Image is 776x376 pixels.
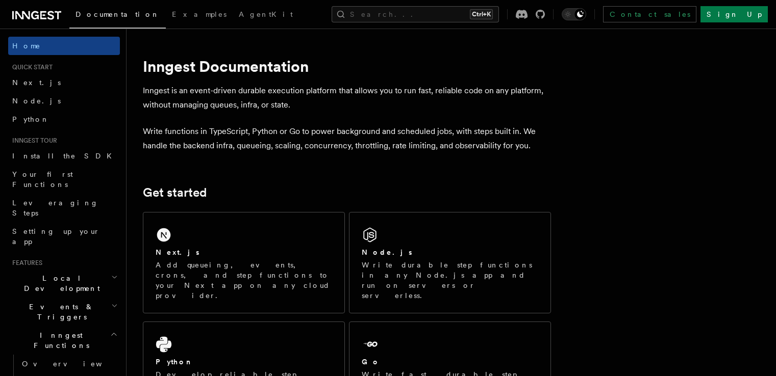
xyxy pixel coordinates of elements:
[172,10,227,18] span: Examples
[12,152,118,160] span: Install the SDK
[8,326,120,355] button: Inngest Functions
[12,41,41,51] span: Home
[143,185,207,200] a: Get started
[8,273,111,293] span: Local Development
[143,84,551,112] p: Inngest is an event-driven durable execution platform that allows you to run fast, reliable code ...
[143,57,551,75] h1: Inngest Documentation
[239,10,293,18] span: AgentKit
[76,10,160,18] span: Documentation
[69,3,166,29] a: Documentation
[362,357,380,367] h2: Go
[8,137,57,145] span: Inngest tour
[12,227,100,246] span: Setting up your app
[332,6,499,22] button: Search...Ctrl+K
[12,97,61,105] span: Node.js
[8,73,120,92] a: Next.js
[166,3,233,28] a: Examples
[8,110,120,128] a: Python
[349,212,551,313] a: Node.jsWrite durable step functions in any Node.js app and run on servers or serverless.
[8,222,120,251] a: Setting up your app
[233,3,299,28] a: AgentKit
[562,8,586,20] button: Toggle dark mode
[8,330,110,351] span: Inngest Functions
[8,298,120,326] button: Events & Triggers
[470,9,493,19] kbd: Ctrl+K
[12,78,61,87] span: Next.js
[12,170,73,189] span: Your first Functions
[8,92,120,110] a: Node.js
[156,357,193,367] h2: Python
[8,165,120,194] a: Your first Functions
[18,355,120,373] a: Overview
[8,302,111,322] span: Events & Triggers
[8,37,120,55] a: Home
[156,260,332,301] p: Add queueing, events, crons, and step functions to your Next app on any cloud provider.
[700,6,768,22] a: Sign Up
[362,247,412,257] h2: Node.js
[12,115,49,123] span: Python
[8,269,120,298] button: Local Development
[362,260,538,301] p: Write durable step functions in any Node.js app and run on servers or serverless.
[143,124,551,153] p: Write functions in TypeScript, Python or Go to power background and scheduled jobs, with steps bu...
[143,212,345,313] a: Next.jsAdd queueing, events, crons, and step functions to your Next app on any cloud provider.
[156,247,199,257] h2: Next.js
[8,147,120,165] a: Install the SDK
[603,6,696,22] a: Contact sales
[12,199,98,217] span: Leveraging Steps
[8,259,42,267] span: Features
[22,360,127,368] span: Overview
[8,194,120,222] a: Leveraging Steps
[8,63,53,71] span: Quick start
